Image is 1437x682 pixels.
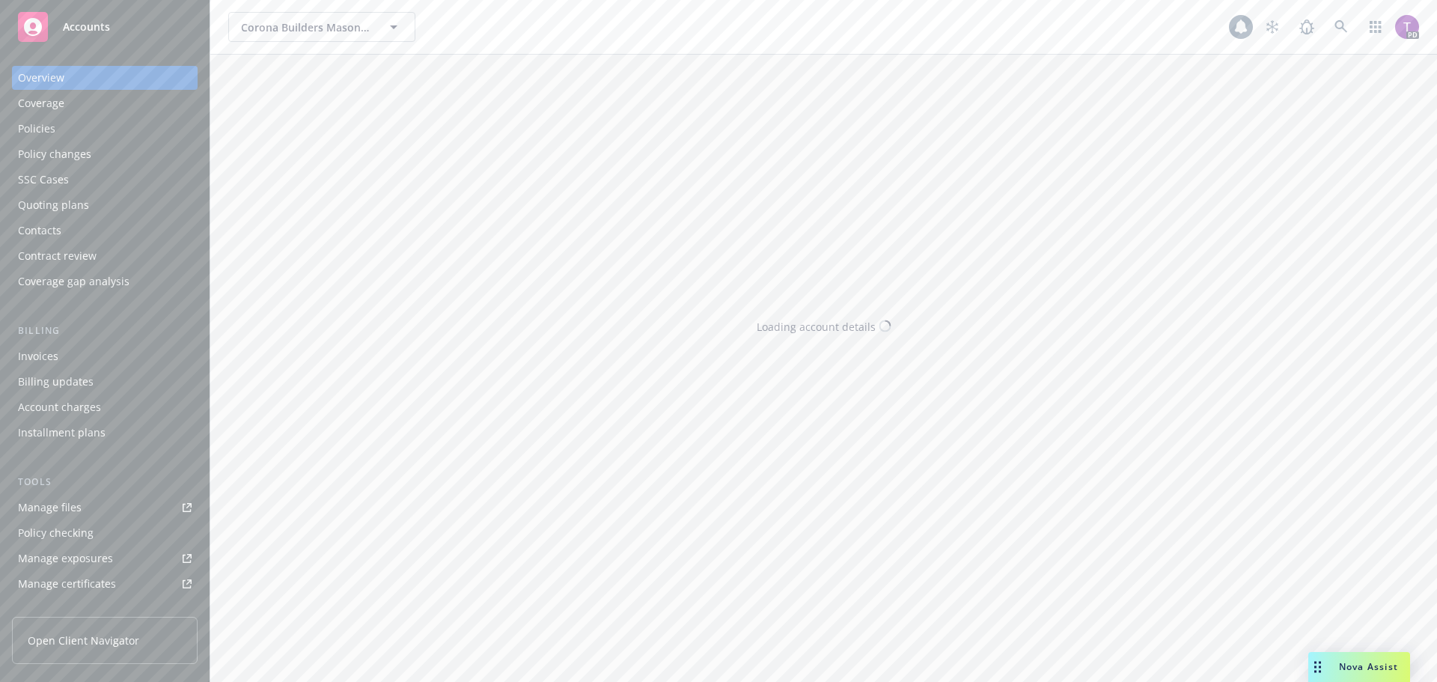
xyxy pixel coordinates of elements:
div: Billing updates [18,370,94,394]
div: Contacts [18,219,61,243]
div: Policies [18,117,55,141]
img: photo [1395,15,1419,39]
a: Coverage gap analysis [12,270,198,293]
button: Corona Builders Masonry, Inc. [228,12,415,42]
div: Drag to move [1308,652,1327,682]
a: Search [1326,12,1356,42]
span: Nova Assist [1339,660,1398,673]
div: Tools [12,475,198,490]
a: Stop snowing [1257,12,1287,42]
div: Invoices [18,344,58,368]
div: Overview [18,66,64,90]
div: Policy checking [18,521,94,545]
a: Manage BORs [12,597,198,621]
a: Policy changes [12,142,198,166]
div: Coverage gap analysis [18,270,129,293]
div: Billing [12,323,198,338]
div: Quoting plans [18,193,89,217]
a: Switch app [1361,12,1391,42]
span: Corona Builders Masonry, Inc. [241,19,370,35]
div: Manage certificates [18,572,116,596]
div: Contract review [18,244,97,268]
a: Installment plans [12,421,198,445]
div: Manage exposures [18,546,113,570]
a: Policies [12,117,198,141]
a: Quoting plans [12,193,198,217]
button: Nova Assist [1308,652,1410,682]
div: Account charges [18,395,101,419]
a: SSC Cases [12,168,198,192]
a: Account charges [12,395,198,419]
div: Coverage [18,91,64,115]
div: Installment plans [18,421,106,445]
a: Report a Bug [1292,12,1322,42]
span: Accounts [63,21,110,33]
a: Overview [12,66,198,90]
a: Coverage [12,91,198,115]
div: SSC Cases [18,168,69,192]
div: Manage BORs [18,597,88,621]
a: Accounts [12,6,198,48]
a: Manage exposures [12,546,198,570]
a: Contacts [12,219,198,243]
a: Invoices [12,344,198,368]
div: Loading account details [757,318,876,334]
a: Contract review [12,244,198,268]
a: Manage certificates [12,572,198,596]
div: Policy changes [18,142,91,166]
a: Billing updates [12,370,198,394]
a: Policy checking [12,521,198,545]
div: Manage files [18,496,82,520]
span: Open Client Navigator [28,633,139,648]
a: Manage files [12,496,198,520]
